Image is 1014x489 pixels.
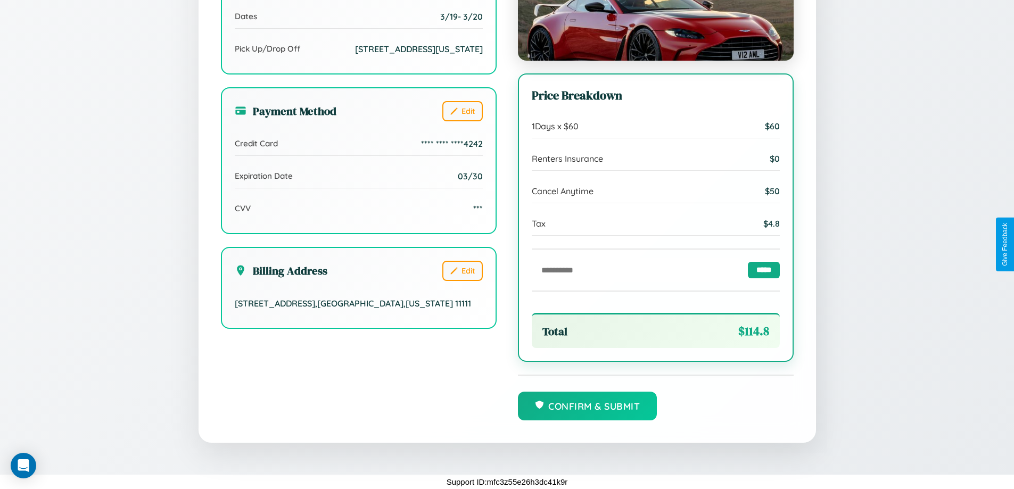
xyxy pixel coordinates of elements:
span: Total [542,324,567,339]
p: Support ID: mfc3z55e26h3dc41k9r [447,475,568,489]
span: $ 0 [770,153,780,164]
button: Edit [442,101,483,121]
span: [STREET_ADDRESS][US_STATE] [355,44,483,54]
h3: Billing Address [235,263,327,278]
span: Tax [532,218,546,229]
span: Dates [235,11,257,21]
span: Cancel Anytime [532,186,593,196]
button: Confirm & Submit [518,392,657,420]
span: $ 50 [765,186,780,196]
h3: Price Breakdown [532,87,780,104]
div: Open Intercom Messenger [11,453,36,478]
span: 03/30 [458,171,483,181]
span: $ 4.8 [763,218,780,229]
button: Edit [442,261,483,281]
span: Credit Card [235,138,278,148]
span: CVV [235,203,251,213]
span: Pick Up/Drop Off [235,44,301,54]
span: 3 / 19 - 3 / 20 [440,11,483,22]
span: Expiration Date [235,171,293,181]
span: [STREET_ADDRESS] , [GEOGRAPHIC_DATA] , [US_STATE] 11111 [235,298,471,309]
span: Renters Insurance [532,153,603,164]
span: 1 Days x $ 60 [532,121,579,131]
div: Give Feedback [1001,223,1009,266]
span: $ 60 [765,121,780,131]
h3: Payment Method [235,103,336,119]
span: $ 114.8 [738,323,769,339]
